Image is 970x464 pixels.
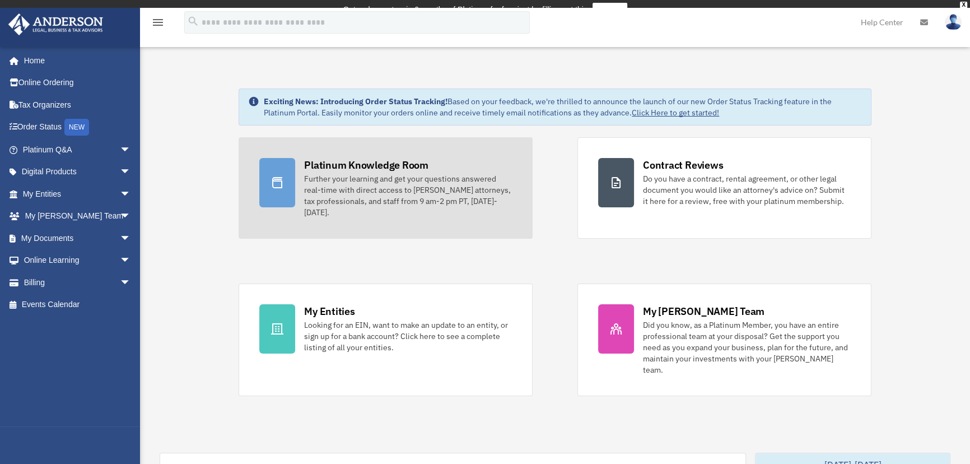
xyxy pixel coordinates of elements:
[960,2,967,8] div: close
[577,284,871,396] a: My [PERSON_NAME] Team Did you know, as a Platinum Member, you have an entire professional team at...
[304,158,428,172] div: Platinum Knowledge Room
[120,249,142,272] span: arrow_drop_down
[643,158,723,172] div: Contract Reviews
[8,72,148,94] a: Online Ordering
[64,119,89,136] div: NEW
[8,138,148,161] a: Platinum Q&Aarrow_drop_down
[343,3,587,16] div: Get a chance to win 6 months of Platinum for free just by filling out this
[120,161,142,184] span: arrow_drop_down
[8,183,148,205] a: My Entitiesarrow_drop_down
[239,137,533,239] a: Platinum Knowledge Room Further your learning and get your questions answered real-time with dire...
[187,15,199,27] i: search
[239,284,533,396] a: My Entities Looking for an EIN, want to make an update to an entity, or sign up for a bank accoun...
[151,20,165,29] a: menu
[643,304,764,318] div: My [PERSON_NAME] Team
[304,173,512,218] div: Further your learning and get your questions answered real-time with direct access to [PERSON_NAM...
[632,108,719,118] a: Click Here to get started!
[120,205,142,228] span: arrow_drop_down
[8,161,148,183] a: Digital Productsarrow_drop_down
[577,137,871,239] a: Contract Reviews Do you have a contract, rental agreement, or other legal document you would like...
[8,49,142,72] a: Home
[120,227,142,250] span: arrow_drop_down
[593,3,627,16] a: survey
[8,271,148,294] a: Billingarrow_drop_down
[120,138,142,161] span: arrow_drop_down
[304,304,355,318] div: My Entities
[8,205,148,228] a: My [PERSON_NAME] Teamarrow_drop_down
[8,294,148,316] a: Events Calendar
[945,14,962,30] img: User Pic
[8,94,148,116] a: Tax Organizers
[8,227,148,249] a: My Documentsarrow_drop_down
[8,249,148,272] a: Online Learningarrow_drop_down
[304,319,512,353] div: Looking for an EIN, want to make an update to an entity, or sign up for a bank account? Click her...
[120,271,142,294] span: arrow_drop_down
[264,96,447,106] strong: Exciting News: Introducing Order Status Tracking!
[643,173,851,207] div: Do you have a contract, rental agreement, or other legal document you would like an attorney's ad...
[8,116,148,139] a: Order StatusNEW
[120,183,142,206] span: arrow_drop_down
[264,96,862,118] div: Based on your feedback, we're thrilled to announce the launch of our new Order Status Tracking fe...
[5,13,106,35] img: Anderson Advisors Platinum Portal
[643,319,851,375] div: Did you know, as a Platinum Member, you have an entire professional team at your disposal? Get th...
[151,16,165,29] i: menu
